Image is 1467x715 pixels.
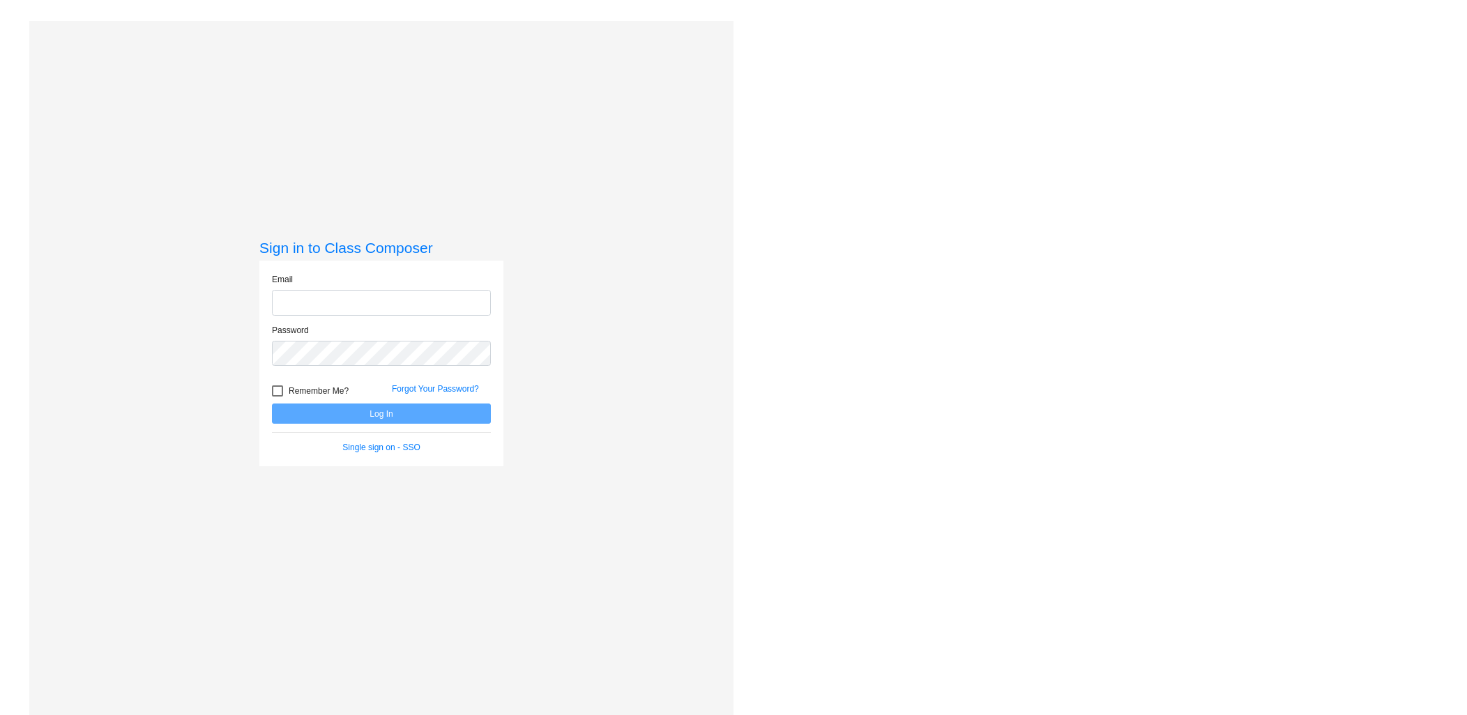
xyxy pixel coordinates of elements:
span: Remember Me? [289,383,349,399]
a: Forgot Your Password? [392,384,479,394]
button: Log In [272,403,491,424]
label: Email [272,273,293,286]
a: Single sign on - SSO [342,443,420,452]
h3: Sign in to Class Composer [259,239,503,256]
label: Password [272,324,309,337]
